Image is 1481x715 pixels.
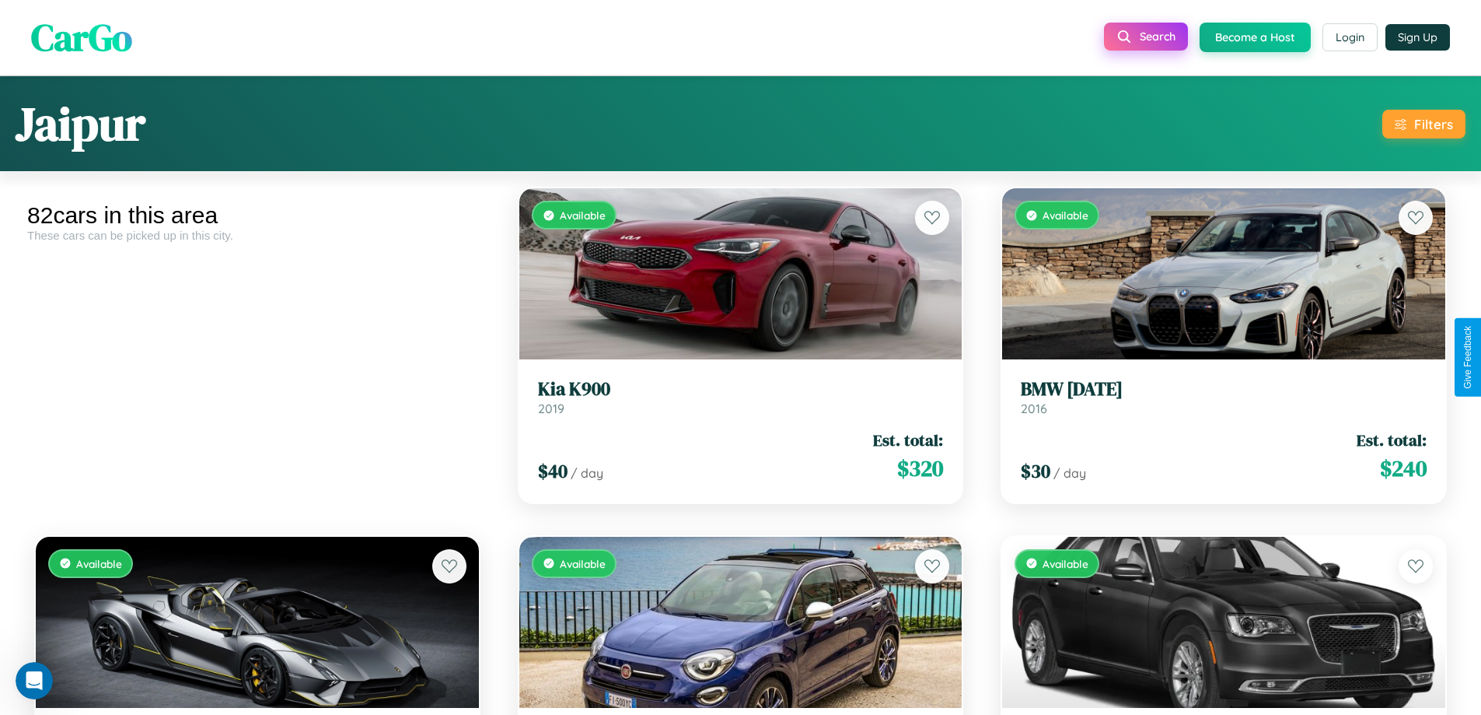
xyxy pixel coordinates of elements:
[1414,116,1453,132] div: Filters
[1380,453,1427,484] span: $ 240
[31,12,132,63] span: CarGo
[1021,458,1050,484] span: $ 30
[1021,378,1427,416] a: BMW [DATE]2016
[1021,378,1427,401] h3: BMW [DATE]
[1357,429,1427,451] span: Est. total:
[1385,24,1450,51] button: Sign Up
[1140,30,1175,44] span: Search
[538,458,568,484] span: $ 40
[1021,401,1047,416] span: 2016
[16,92,145,156] h1: Jaipur
[538,401,564,416] span: 2019
[571,465,603,481] span: / day
[76,557,122,570] span: Available
[1200,23,1311,52] button: Become a Host
[1053,465,1086,481] span: / day
[1043,209,1088,222] span: Available
[1104,23,1188,51] button: Search
[27,202,487,229] div: 82 cars in this area
[538,378,944,401] h3: Kia K900
[16,662,53,699] iframe: Intercom live chat
[1043,557,1088,570] span: Available
[27,229,487,242] div: These cars can be picked up in this city.
[560,209,606,222] span: Available
[873,429,943,451] span: Est. total:
[538,378,944,416] a: Kia K9002019
[1322,23,1378,51] button: Login
[897,453,943,484] span: $ 320
[1462,326,1473,389] div: Give Feedback
[1382,110,1465,138] button: Filters
[560,557,606,570] span: Available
